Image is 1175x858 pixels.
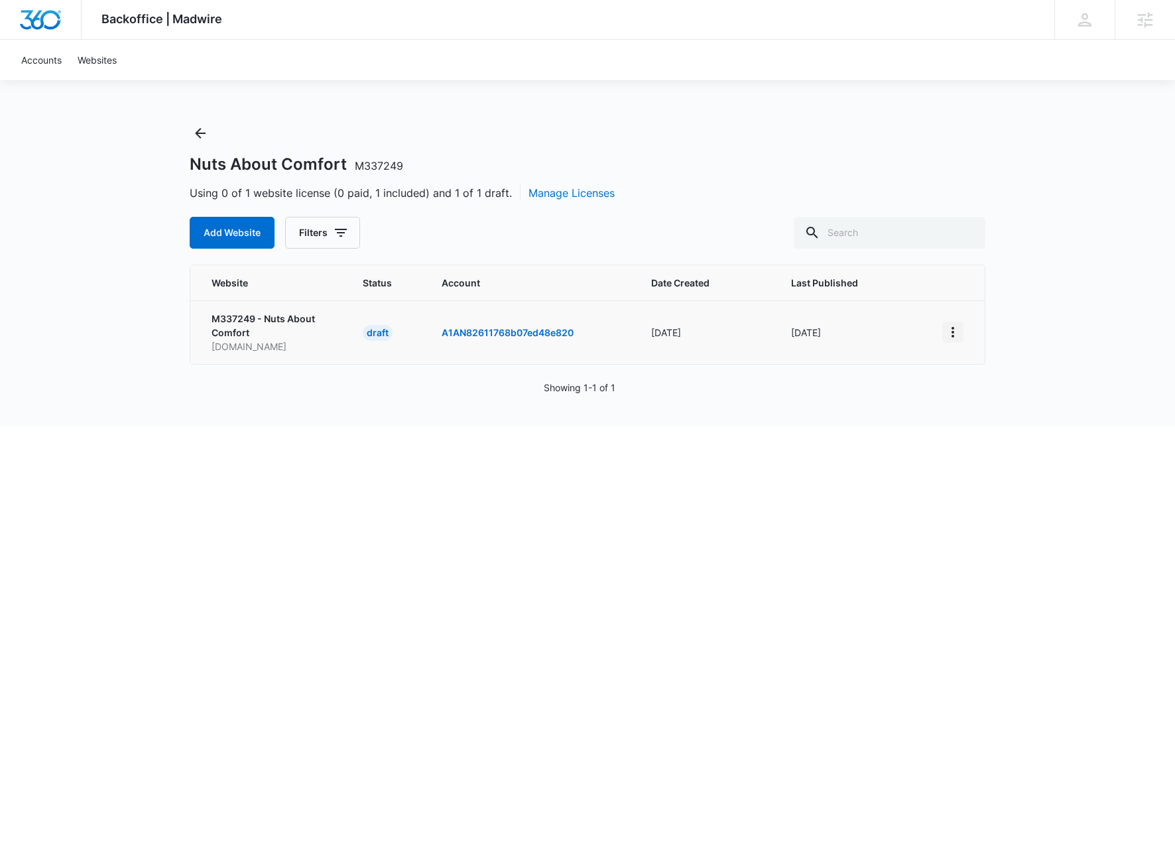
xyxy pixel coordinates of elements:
[212,339,331,353] p: [DOMAIN_NAME]
[442,276,619,290] span: Account
[355,159,403,172] span: M337249
[791,276,891,290] span: Last Published
[363,276,410,290] span: Status
[363,325,393,341] div: draft
[190,185,615,201] span: Using 0 of 1 website license (0 paid, 1 included) and 1 of 1 draft.
[101,12,222,26] span: Backoffice | Madwire
[190,217,275,249] button: Add Website
[651,276,740,290] span: Date Created
[13,40,70,80] a: Accounts
[635,300,775,364] td: [DATE]
[190,154,403,174] h1: Nuts About Comfort
[775,300,926,364] td: [DATE]
[190,123,211,144] button: Back
[544,381,615,395] p: Showing 1-1 of 1
[794,217,985,249] input: Search
[442,327,574,338] a: A1AN82611768b07ed48e820
[70,40,125,80] a: Websites
[212,312,331,339] p: M337249 - Nuts About Comfort
[285,217,360,249] button: Filters
[942,322,963,343] button: View More
[212,276,312,290] span: Website
[528,185,615,201] button: Manage Licenses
